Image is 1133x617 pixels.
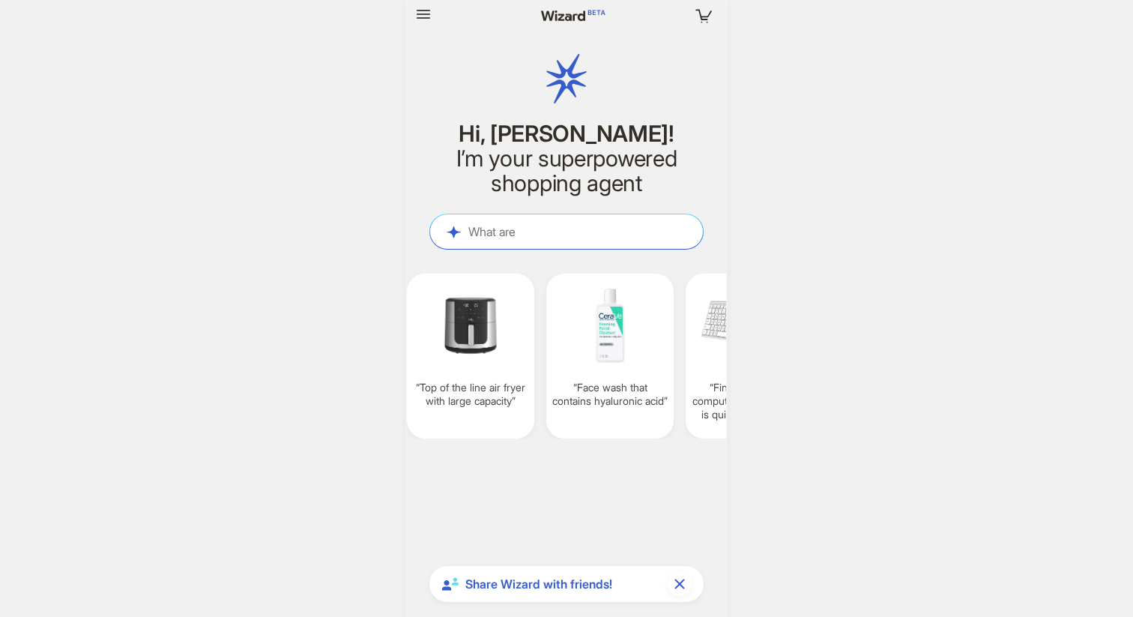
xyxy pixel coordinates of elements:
img: Top%20of%20the%20line%20air%20fryer%20with%20large%20capacity-d8b2d60f.png [413,283,528,369]
img: Face%20wash%20that%20contains%20hyaluronic%20acid-6f0c777e.png [552,283,668,369]
div: Face wash that contains hyaluronic acid [546,274,674,439]
span: Share Wizard with friends! [465,577,662,592]
q: Face wash that contains hyaluronic acid [552,381,668,408]
q: Top of the line air fryer with large capacity [413,381,528,408]
img: Find%20a%20Bluetooth%20computer%20keyboard_%20that%20is%20quiet_%20durable_%20and%20has%20long%20... [692,283,807,369]
div: Top of the line air fryer with large capacity [407,274,534,439]
div: Share Wizard with friends! [429,566,704,602]
h2: I’m your superpowered shopping agent [429,146,704,196]
q: Find a Bluetooth computer keyboard, that is quiet, durable, and has long battery life [692,381,807,422]
div: Find a Bluetooth computer keyboard, that is quiet, durable, and has long battery life [686,274,813,439]
h1: Hi, [PERSON_NAME]! [429,121,704,146]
